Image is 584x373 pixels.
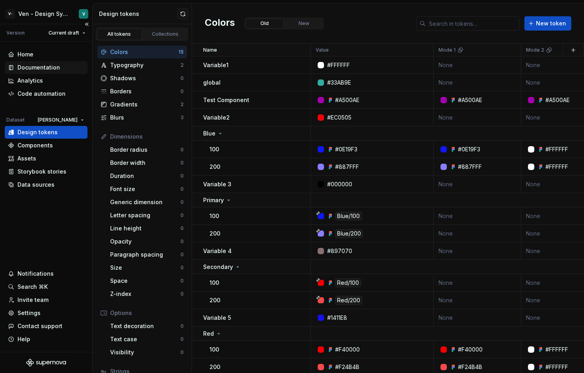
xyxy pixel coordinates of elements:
p: Secondary [203,263,233,271]
a: Analytics [5,74,87,87]
p: 100 [210,346,219,354]
p: Name [203,47,217,53]
div: Line height [110,224,180,232]
span: Current draft [49,30,79,36]
a: Border width0 [107,157,187,169]
div: #897070 [327,247,352,255]
a: Code automation [5,87,87,100]
h2: Colors [205,16,235,31]
p: Primary [203,196,224,204]
a: Text decoration0 [107,320,187,332]
div: 0 [180,75,184,81]
a: Colors15 [97,46,187,58]
div: 0 [180,225,184,232]
div: #FFFFFF [545,346,568,354]
div: 3 [180,114,184,121]
a: Generic dimension0 [107,196,187,209]
div: #EC0505 [327,114,351,122]
div: 0 [180,323,184,329]
div: Options [110,309,184,317]
div: Search ⌘K [17,283,48,291]
a: Size0 [107,261,187,274]
a: Blurs3 [97,111,187,124]
p: Variable2 [203,114,230,122]
p: 200 [210,163,220,171]
a: Settings [5,307,87,319]
a: Font size0 [107,183,187,195]
div: Blue/100 [335,212,362,220]
svg: Supernova Logo [26,359,66,367]
a: Opacity0 [107,235,187,248]
td: None [434,292,521,309]
div: 0 [180,278,184,284]
button: Old [245,18,284,29]
div: #FFFFFF [545,163,568,171]
a: Gradients2 [97,98,187,111]
div: Letter spacing [110,211,180,219]
div: Assets [17,155,36,162]
div: Analytics [17,77,43,85]
p: Variable1 [203,61,229,69]
button: [PERSON_NAME] [34,114,87,126]
p: global [203,79,221,87]
a: Invite team [5,294,87,306]
div: Colors [110,48,178,56]
div: Borders [110,87,180,95]
div: 0 [180,238,184,245]
div: #FFFFFF [545,363,568,371]
div: Blurs [110,114,180,122]
td: None [434,274,521,292]
a: Space0 [107,274,187,287]
div: Code automation [17,90,66,98]
div: Z-index [110,290,180,298]
button: V-Ven - Design System TestV [2,5,91,22]
td: None [434,309,521,327]
p: 200 [210,296,220,304]
div: Red/200 [335,296,362,305]
a: Home [5,48,87,61]
div: Visibility [110,348,180,356]
p: 100 [210,212,219,220]
button: Help [5,333,87,346]
div: Data sources [17,181,54,189]
div: Border radius [110,146,180,154]
button: Search ⌘K [5,280,87,293]
a: Border radius0 [107,143,187,156]
div: #A500AE [458,96,482,104]
div: 0 [180,291,184,297]
a: Assets [5,152,87,165]
p: Variable 4 [203,247,232,255]
span: [PERSON_NAME] [38,117,78,123]
a: Visibility0 [107,346,187,359]
div: 0 [180,173,184,179]
div: 0 [180,212,184,218]
div: #1411E8 [327,314,347,322]
div: Documentation [17,64,60,72]
div: #A500AE [335,96,359,104]
a: Line height0 [107,222,187,235]
div: All tokens [99,31,139,37]
div: #F24B4B [335,363,359,371]
div: #000000 [327,180,352,188]
div: Dimensions [110,133,184,141]
div: Gradients [110,100,180,108]
div: Paragraph spacing [110,251,180,259]
div: 2 [180,62,184,68]
a: Paragraph spacing0 [107,248,187,261]
div: Design tokens [17,128,58,136]
div: Typography [110,61,180,69]
div: Text decoration [110,322,180,330]
div: Border width [110,159,180,167]
a: Borders0 [97,85,187,98]
div: Space [110,277,180,285]
a: Text case0 [107,333,187,346]
a: Documentation [5,61,87,74]
div: 2 [180,101,184,108]
button: New token [524,16,571,31]
div: Duration [110,172,180,180]
div: Shadows [110,74,180,82]
button: Collapse sidebar [81,19,92,30]
td: None [434,74,521,91]
a: Design tokens [5,126,87,139]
